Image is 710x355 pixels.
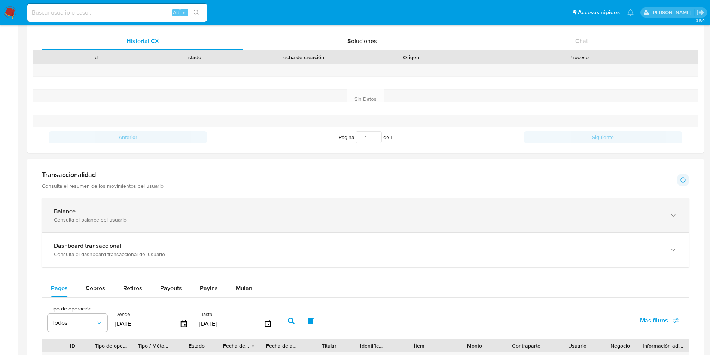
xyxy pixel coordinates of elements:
div: Origen [368,54,455,61]
span: Soluciones [347,37,377,45]
a: Salir [697,9,704,16]
span: 1 [391,133,393,141]
div: Proceso [466,54,692,61]
span: Página de [339,131,393,143]
span: s [183,9,185,16]
button: Anterior [49,131,207,143]
span: Historial CX [127,37,159,45]
div: Estado [150,54,237,61]
div: Id [52,54,139,61]
span: Chat [575,37,588,45]
div: Fecha de creación [248,54,357,61]
span: Alt [173,9,179,16]
a: Notificaciones [627,9,634,16]
input: Buscar usuario o caso... [27,8,207,18]
button: Siguiente [524,131,682,143]
p: ivonne.perezonofre@mercadolibre.com.mx [652,9,694,16]
span: 3.160.1 [696,18,706,24]
span: Accesos rápidos [578,9,620,16]
button: search-icon [189,7,204,18]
